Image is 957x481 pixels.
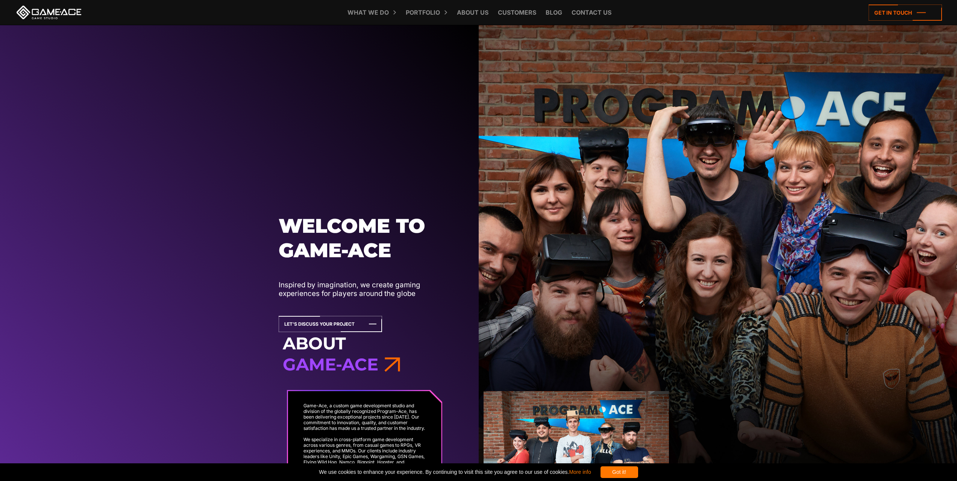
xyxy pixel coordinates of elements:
[279,214,457,263] h1: Welcome to Game-ace
[283,354,378,375] span: Game-Ace
[283,333,675,375] h3: About
[303,403,426,431] p: Game-Ace, a custom game development studio and division of the globally recognized Program-Ace, h...
[601,466,638,478] div: Got it!
[279,316,382,332] a: Let's Discuss Your Project
[319,466,591,478] span: We use cookies to enhance your experience. By continuing to visit this site you agree to our use ...
[869,5,942,21] a: Get in touch
[569,469,591,475] a: More info
[303,437,426,476] p: We specialize in cross-platform game development across various genres, from casual games to RPGs...
[279,281,457,298] p: Inspired by imagination, we create gaming experiences for players around the globe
